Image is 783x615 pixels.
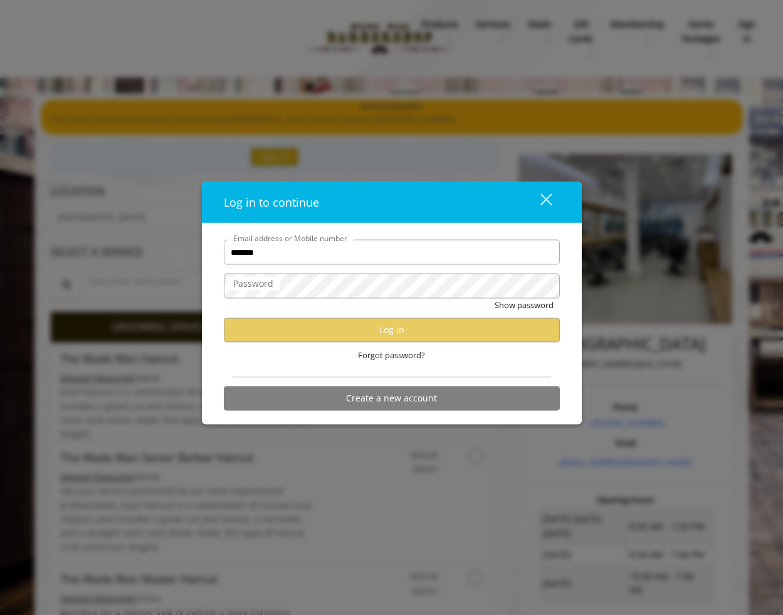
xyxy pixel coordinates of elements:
[358,348,425,361] span: Forgot password?
[224,274,560,299] input: Password
[495,299,554,312] button: Show password
[224,318,560,342] button: Log in
[227,232,354,244] label: Email address or Mobile number
[227,277,280,291] label: Password
[517,189,560,215] button: close dialog
[224,240,560,265] input: Email address or Mobile number
[526,193,551,212] div: close dialog
[224,386,560,410] button: Create a new account
[224,195,319,210] span: Log in to continue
